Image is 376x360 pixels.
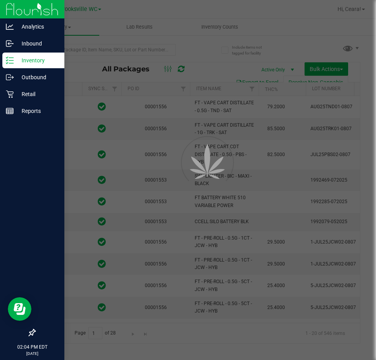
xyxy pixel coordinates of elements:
[14,89,61,99] p: Retail
[14,106,61,116] p: Reports
[4,344,61,351] p: 02:04 PM EDT
[6,23,14,31] inline-svg: Analytics
[6,56,14,64] inline-svg: Inventory
[6,107,14,115] inline-svg: Reports
[6,40,14,47] inline-svg: Inbound
[4,351,61,356] p: [DATE]
[6,73,14,81] inline-svg: Outbound
[14,39,61,48] p: Inbound
[8,297,31,321] iframe: Resource center
[14,22,61,31] p: Analytics
[14,73,61,82] p: Outbound
[6,90,14,98] inline-svg: Retail
[14,56,61,65] p: Inventory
